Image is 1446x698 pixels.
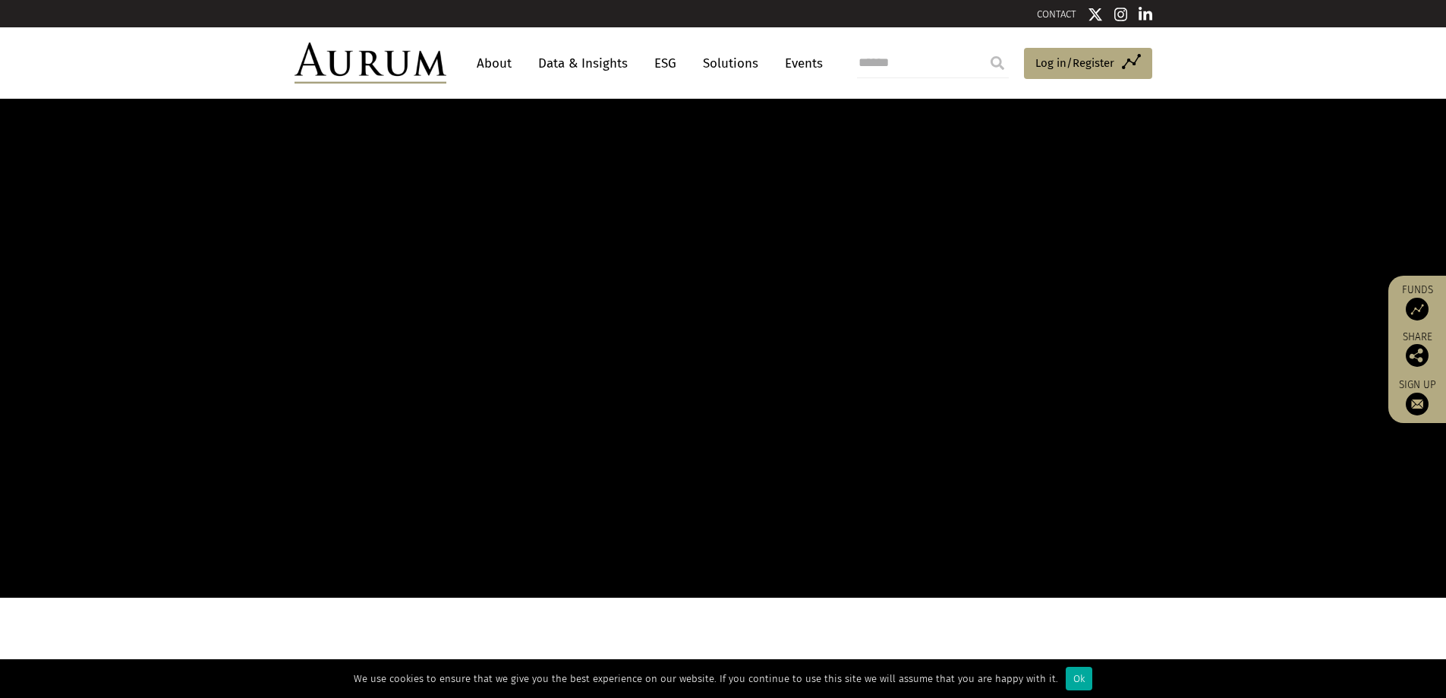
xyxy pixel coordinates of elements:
[1037,8,1076,20] a: CONTACT
[695,49,766,77] a: Solutions
[1114,7,1128,22] img: Instagram icon
[295,43,446,84] img: Aurum
[1066,667,1092,690] div: Ok
[647,49,684,77] a: ESG
[1139,7,1152,22] img: Linkedin icon
[531,49,635,77] a: Data & Insights
[469,49,519,77] a: About
[1406,298,1429,321] img: Access Funds
[982,48,1013,78] input: Submit
[1406,393,1429,415] img: Sign up to our newsletter
[1088,7,1103,22] img: Twitter icon
[1396,378,1438,415] a: Sign up
[1035,54,1114,72] span: Log in/Register
[1406,344,1429,367] img: Share this post
[1024,48,1152,80] a: Log in/Register
[1396,332,1438,367] div: Share
[1396,283,1438,321] a: Funds
[777,49,823,77] a: Events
